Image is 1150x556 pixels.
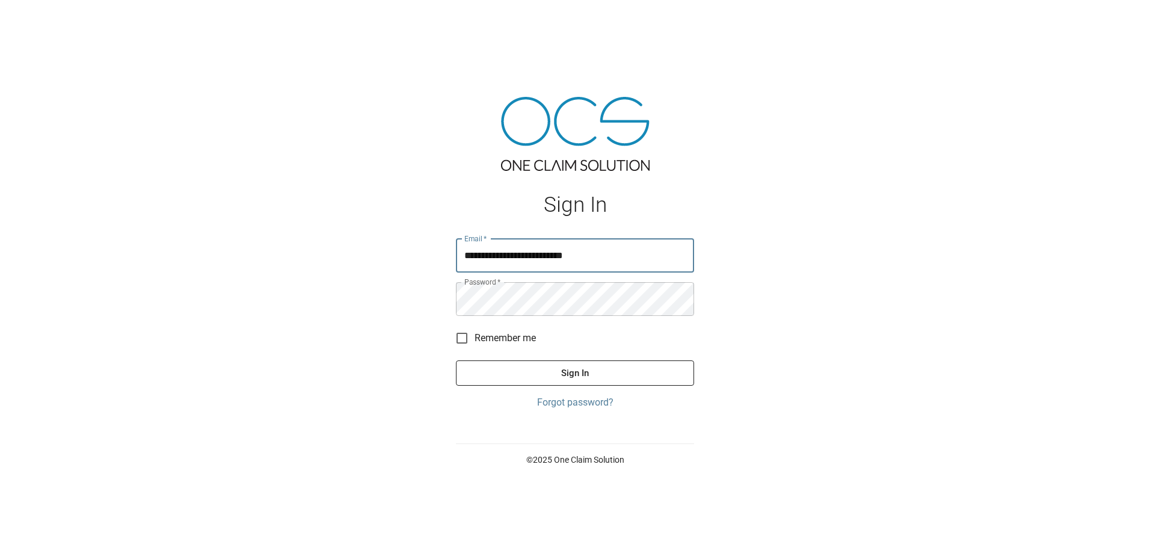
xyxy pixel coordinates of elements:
[456,360,694,386] button: Sign In
[475,331,536,345] span: Remember me
[456,193,694,217] h1: Sign In
[456,395,694,410] a: Forgot password?
[456,454,694,466] p: © 2025 One Claim Solution
[464,233,487,244] label: Email
[14,7,63,31] img: ocs-logo-white-transparent.png
[464,277,500,287] label: Password
[501,97,650,171] img: ocs-logo-tra.png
